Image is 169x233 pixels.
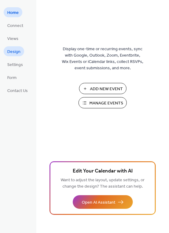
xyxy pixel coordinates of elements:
span: Want to adjust the layout, update settings, or change the design? The assistant can help. [61,176,145,191]
span: Add New Event [90,86,123,92]
a: Connect [4,20,27,30]
span: Views [7,36,18,42]
a: Settings [4,59,27,69]
button: Add New Event [79,83,126,94]
span: Open AI Assistant [82,199,115,206]
a: Contact Us [4,85,31,95]
button: Manage Events [78,97,127,108]
span: Manage Events [89,100,123,107]
span: Home [7,10,19,16]
a: Form [4,72,20,82]
span: Display one-time or recurring events, sync with Google, Outlook, Zoom, Eventbrite, Wix Events or ... [62,46,143,71]
a: Design [4,46,24,56]
span: Design [7,49,21,55]
a: Views [4,33,22,43]
span: Contact Us [7,88,28,94]
span: Form [7,75,17,81]
span: Edit Your Calendar with AI [73,167,133,176]
span: Settings [7,62,23,68]
a: Home [4,7,22,17]
span: Connect [7,23,23,29]
button: Open AI Assistant [73,195,133,209]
